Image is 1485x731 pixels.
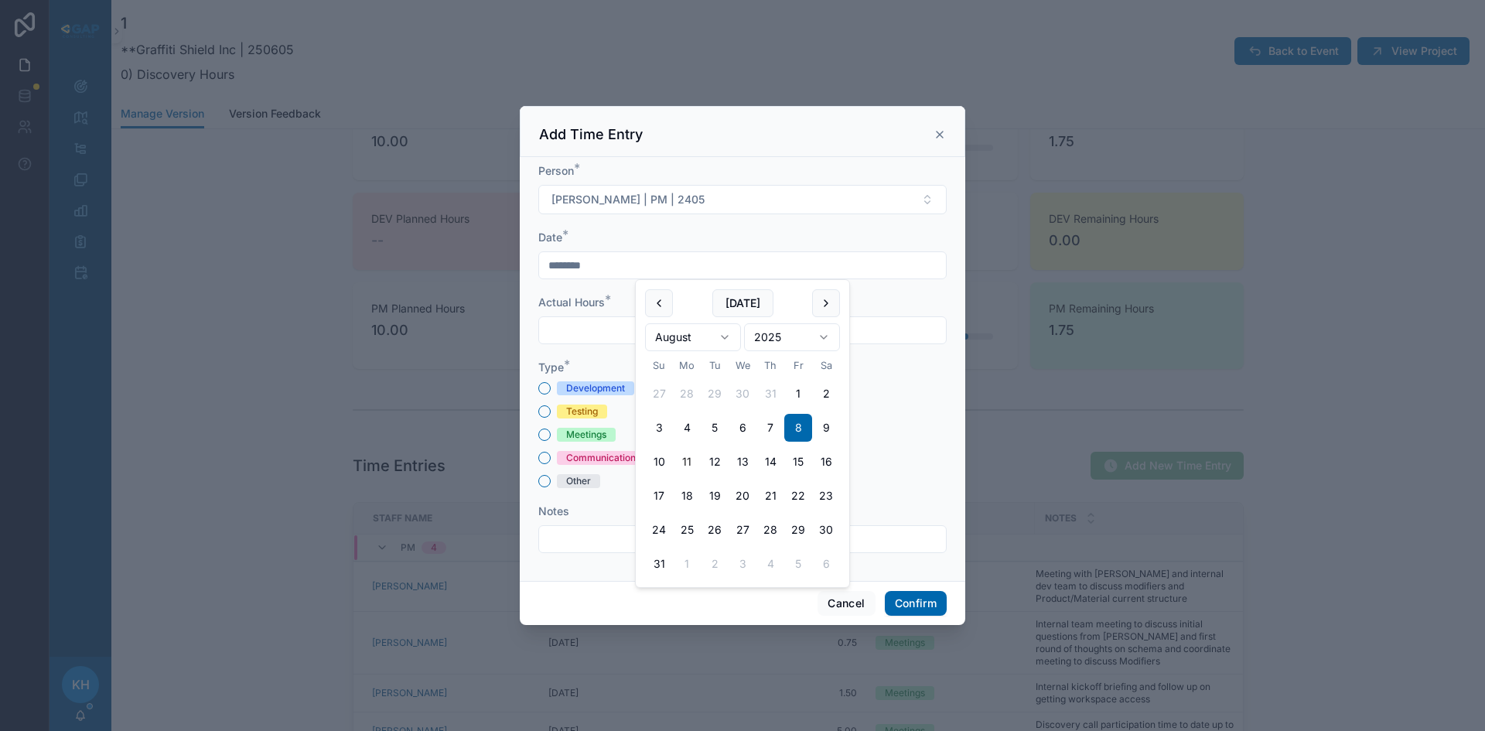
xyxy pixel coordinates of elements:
[784,448,812,476] button: Friday, August 15th, 2025
[756,482,784,510] button: Thursday, August 21st, 2025
[538,231,562,244] span: Date
[538,295,605,309] span: Actual Hours
[673,482,701,510] button: Monday, August 18th, 2025
[701,482,729,510] button: Tuesday, August 19th, 2025
[701,357,729,374] th: Tuesday
[645,482,673,510] button: Sunday, August 17th, 2025
[566,381,625,395] div: Development
[756,550,784,578] button: Thursday, September 4th, 2025
[701,380,729,408] button: Tuesday, July 29th, 2025
[729,550,756,578] button: Wednesday, September 3rd, 2025
[729,414,756,442] button: Wednesday, August 6th, 2025
[729,380,756,408] button: Wednesday, July 30th, 2025
[729,357,756,374] th: Wednesday
[729,516,756,544] button: Wednesday, August 27th, 2025
[756,380,784,408] button: Thursday, July 31st, 2025
[812,380,840,408] button: Saturday, August 2nd, 2025
[539,125,643,144] h3: Add Time Entry
[712,289,773,317] button: [DATE]
[784,550,812,578] button: Friday, September 5th, 2025
[673,516,701,544] button: Monday, August 25th, 2025
[566,405,598,418] div: Testing
[566,451,636,465] div: Communication
[673,448,701,476] button: Today, Monday, August 11th, 2025
[673,380,701,408] button: Monday, July 28th, 2025
[551,192,705,207] span: [PERSON_NAME] | PM | 2405
[645,357,673,374] th: Sunday
[756,448,784,476] button: Thursday, August 14th, 2025
[673,357,701,374] th: Monday
[812,414,840,442] button: Saturday, August 9th, 2025
[701,448,729,476] button: Tuesday, August 12th, 2025
[729,482,756,510] button: Wednesday, August 20th, 2025
[784,357,812,374] th: Friday
[784,482,812,510] button: Friday, August 22nd, 2025
[538,360,564,374] span: Type
[812,357,840,374] th: Saturday
[645,357,840,578] table: August 2025
[673,414,701,442] button: Monday, August 4th, 2025
[538,164,574,177] span: Person
[885,591,947,616] button: Confirm
[784,380,812,408] button: Friday, August 1st, 2025
[812,448,840,476] button: Saturday, August 16th, 2025
[538,185,947,214] button: Select Button
[784,414,812,442] button: Friday, August 8th, 2025, selected
[812,482,840,510] button: Saturday, August 23rd, 2025
[645,550,673,578] button: Sunday, August 31st, 2025
[784,516,812,544] button: Friday, August 29th, 2025
[701,414,729,442] button: Tuesday, August 5th, 2025
[812,516,840,544] button: Saturday, August 30th, 2025
[701,516,729,544] button: Tuesday, August 26th, 2025
[538,504,569,518] span: Notes
[566,428,606,442] div: Meetings
[756,357,784,374] th: Thursday
[729,448,756,476] button: Wednesday, August 13th, 2025
[673,550,701,578] button: Monday, September 1st, 2025
[645,380,673,408] button: Sunday, July 27th, 2025
[818,591,875,616] button: Cancel
[756,516,784,544] button: Thursday, August 28th, 2025
[701,550,729,578] button: Tuesday, September 2nd, 2025
[645,414,673,442] button: Sunday, August 3rd, 2025
[812,550,840,578] button: Saturday, September 6th, 2025
[756,414,784,442] button: Thursday, August 7th, 2025
[645,448,673,476] button: Sunday, August 10th, 2025
[566,474,591,488] div: Other
[645,516,673,544] button: Sunday, August 24th, 2025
